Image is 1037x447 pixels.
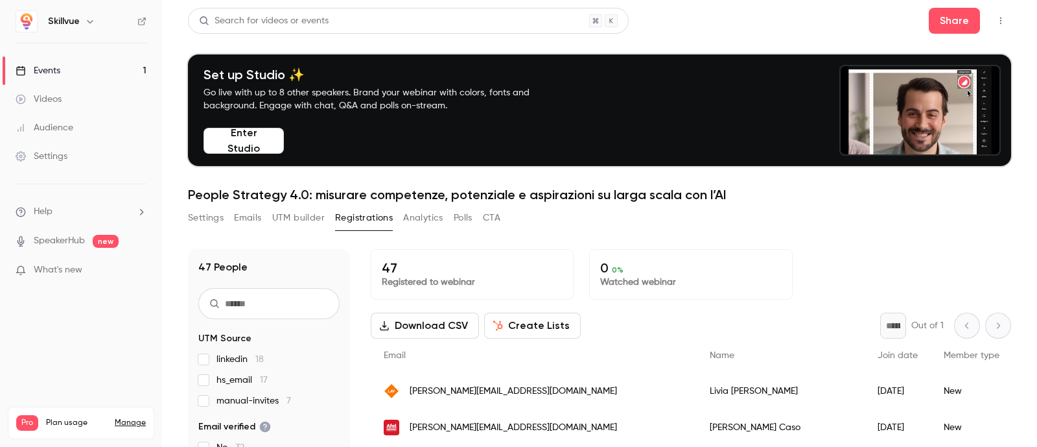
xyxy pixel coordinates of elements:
span: Email [384,351,406,360]
div: v 4.0.25 [36,21,64,31]
button: Download CSV [371,313,479,339]
button: Emails [234,208,261,228]
a: SpeakerHub [34,234,85,248]
div: [DATE] [865,373,931,409]
span: new [93,235,119,248]
div: New [931,409,1012,446]
h1: People Strategy 4.0: misurare competenze, potenziale e aspirazioni su larga scala con l’AI [188,187,1011,202]
div: Dominio [68,77,99,85]
button: Analytics [403,208,443,228]
p: Out of 1 [911,319,944,332]
span: 18 [255,355,264,364]
div: Videos [16,93,62,106]
span: Name [710,351,734,360]
button: Polls [454,208,472,228]
img: tab_domain_overview_orange.svg [54,75,64,86]
li: help-dropdown-opener [16,205,146,219]
span: 17 [260,376,268,385]
p: Go live with up to 8 other speakers. Brand your webinar with colors, fonts and background. Engage... [204,86,560,112]
img: website_grey.svg [21,34,31,44]
div: [DATE] [865,409,931,446]
button: Enter Studio [204,128,284,154]
img: logo_orange.svg [21,21,31,31]
img: lav.it [384,383,399,399]
p: 0 [600,260,781,276]
span: What's new [34,263,82,277]
button: Registrations [335,208,393,228]
span: UTM Source [198,332,251,345]
span: Join date [878,351,918,360]
p: Watched webinar [600,276,781,289]
div: [PERSON_NAME] Caso [697,409,865,446]
button: Share [929,8,980,34]
div: Livia [PERSON_NAME] [697,373,865,409]
span: Help [34,205,52,219]
h6: Skillvue [48,15,80,28]
span: manual-invites [216,394,291,407]
span: Email verified [198,420,271,433]
span: [PERSON_NAME][EMAIL_ADDRESS][DOMAIN_NAME] [410,421,617,435]
span: hs_email [216,374,268,387]
button: Create Lists [484,313,581,339]
span: Pro [16,415,38,431]
button: CTA [483,208,500,228]
div: Audience [16,121,73,134]
img: afolmet.it [384,420,399,435]
span: Plan usage [46,418,107,428]
span: linkedin [216,353,264,366]
img: tab_keywords_by_traffic_grey.svg [130,75,141,86]
span: 0 % [612,265,623,274]
div: Search for videos or events [199,14,329,28]
img: Skillvue [16,11,37,32]
button: UTM builder [272,208,325,228]
h4: Set up Studio ✨ [204,67,560,82]
a: Manage [115,418,146,428]
div: Events [16,64,60,77]
span: [PERSON_NAME][EMAIL_ADDRESS][DOMAIN_NAME] [410,385,617,398]
h1: 47 People [198,260,248,275]
p: Registered to webinar [382,276,563,289]
div: New [931,373,1012,409]
p: 47 [382,260,563,276]
span: Member type [944,351,999,360]
div: Settings [16,150,67,163]
button: Settings [188,208,224,228]
div: Keyword (traffico) [145,77,215,85]
span: 7 [286,396,291,405]
div: [PERSON_NAME]: [DOMAIN_NAME] [34,34,185,44]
